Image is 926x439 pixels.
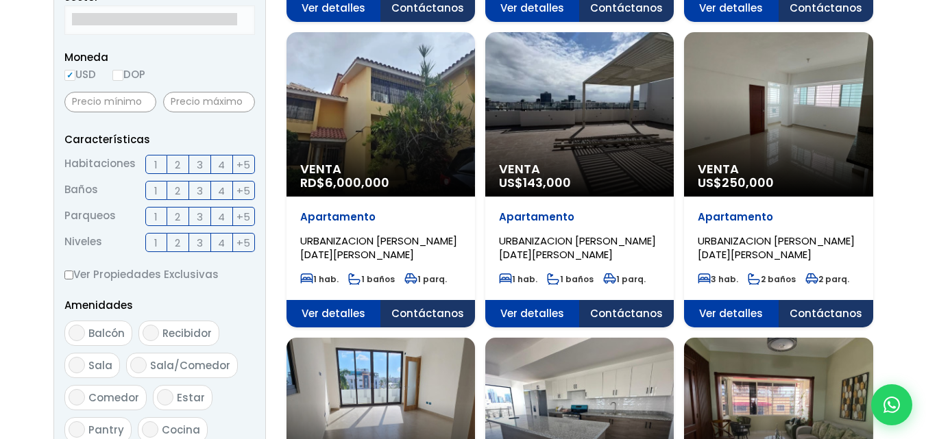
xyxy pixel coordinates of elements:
[287,32,475,327] a: Venta RD$6,000,000 Apartamento URBANIZACION [PERSON_NAME] [DATE][PERSON_NAME] 1 hab. 1 baños 1 pa...
[69,421,85,438] input: Pantry
[197,208,203,225] span: 3
[684,300,779,327] span: Ver detalles
[69,357,85,373] input: Sala
[150,358,230,373] span: Sala/Comedor
[499,234,656,262] span: URBANIZACION [PERSON_NAME] [DATE][PERSON_NAME]
[154,234,158,251] span: 1
[112,70,123,81] input: DOP
[64,131,255,148] p: Características
[698,162,859,176] span: Venta
[64,70,75,81] input: USD
[64,266,255,283] label: Ver Propiedades Exclusivas
[64,271,73,279] input: Ver Propiedades Exclusivas
[69,389,85,405] input: Comedor
[236,156,250,173] span: +5
[88,358,112,373] span: Sala
[88,423,124,437] span: Pantry
[64,155,136,174] span: Habitaciones
[64,207,116,226] span: Parqueos
[64,297,255,314] p: Amenidades
[218,234,225,251] span: 4
[88,326,125,340] span: Balcón
[197,182,203,199] span: 3
[300,273,339,285] span: 1 hab.
[197,156,203,173] span: 3
[698,273,738,285] span: 3 hab.
[218,182,225,199] span: 4
[547,273,594,285] span: 1 baños
[163,92,255,112] input: Precio máximo
[722,174,774,191] span: 250,000
[698,210,859,224] p: Apartamento
[154,182,158,199] span: 1
[64,66,96,83] label: USD
[142,421,158,438] input: Cocina
[499,273,537,285] span: 1 hab.
[348,273,395,285] span: 1 baños
[698,174,774,191] span: US$
[162,423,200,437] span: Cocina
[698,234,855,262] span: URBANIZACION [PERSON_NAME] [DATE][PERSON_NAME]
[112,66,145,83] label: DOP
[805,273,849,285] span: 2 parq.
[218,208,225,225] span: 4
[404,273,447,285] span: 1 parq.
[485,300,580,327] span: Ver detalles
[175,156,180,173] span: 2
[64,92,156,112] input: Precio mínimo
[154,156,158,173] span: 1
[175,234,180,251] span: 2
[300,234,457,262] span: URBANIZACION [PERSON_NAME] [DATE][PERSON_NAME]
[177,390,205,405] span: Estar
[485,32,674,327] a: Venta US$143,000 Apartamento URBANIZACION [PERSON_NAME] [DATE][PERSON_NAME] 1 hab. 1 baños 1 parq...
[175,182,180,199] span: 2
[175,208,180,225] span: 2
[603,273,646,285] span: 1 parq.
[64,181,98,200] span: Baños
[162,326,212,340] span: Recibidor
[88,390,139,405] span: Comedor
[130,357,147,373] input: Sala/Comedor
[197,234,203,251] span: 3
[154,208,158,225] span: 1
[300,162,461,176] span: Venta
[499,174,571,191] span: US$
[236,182,250,199] span: +5
[579,300,674,327] span: Contáctanos
[325,174,389,191] span: 6,000,000
[64,49,255,66] span: Moneda
[684,32,873,327] a: Venta US$250,000 Apartamento URBANIZACION [PERSON_NAME] [DATE][PERSON_NAME] 3 hab. 2 baños 2 parq...
[779,300,873,327] span: Contáctanos
[523,174,571,191] span: 143,000
[69,325,85,341] input: Balcón
[143,325,159,341] input: Recibidor
[499,210,660,224] p: Apartamento
[748,273,796,285] span: 2 baños
[300,210,461,224] p: Apartamento
[64,233,102,252] span: Niveles
[236,208,250,225] span: +5
[218,156,225,173] span: 4
[287,300,381,327] span: Ver detalles
[300,174,389,191] span: RD$
[499,162,660,176] span: Venta
[157,389,173,405] input: Estar
[380,300,475,327] span: Contáctanos
[236,234,250,251] span: +5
